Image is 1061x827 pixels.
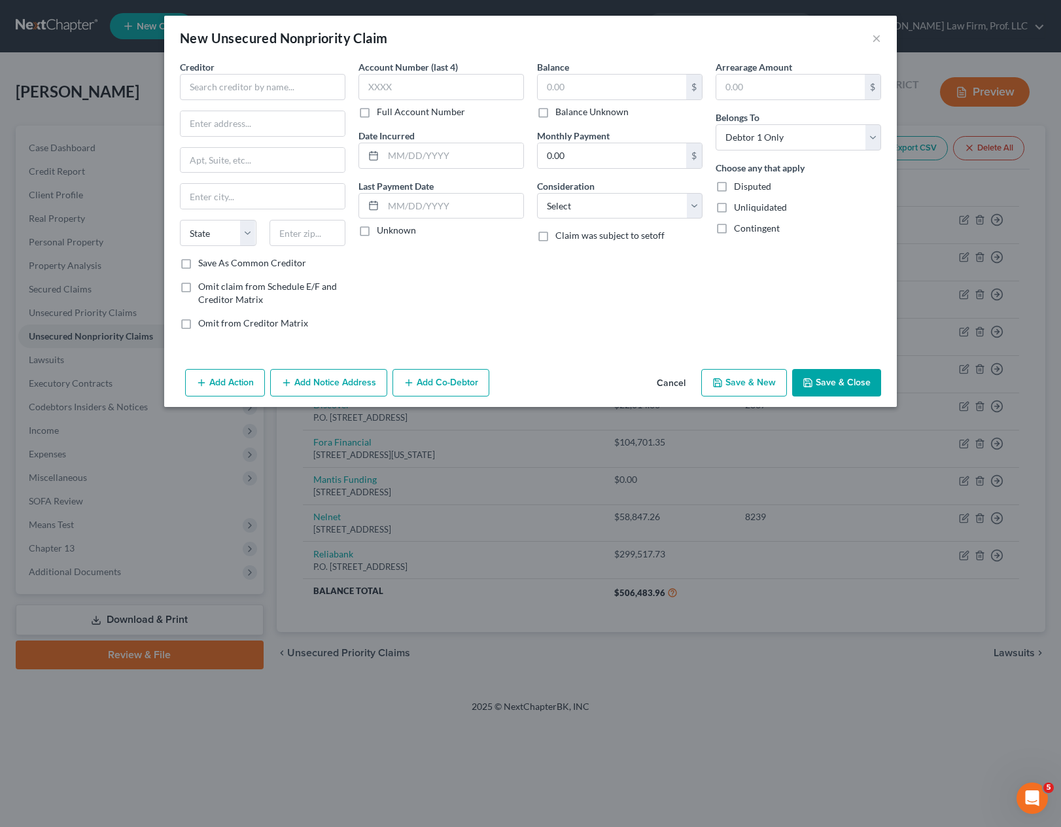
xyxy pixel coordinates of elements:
button: Add Co-Debtor [392,369,489,396]
label: Last Payment Date [358,179,434,193]
label: Monthly Payment [537,129,610,143]
button: × [872,30,881,46]
input: 0.00 [538,143,686,168]
div: New Unsecured Nonpriority Claim [180,29,387,47]
input: MM/DD/YYYY [383,143,523,168]
input: XXXX [358,74,524,100]
iframe: Intercom live chat [1017,783,1048,814]
label: Unknown [377,224,416,237]
span: 5 [1043,783,1054,793]
input: Search creditor by name... [180,74,345,100]
label: Balance [537,60,569,74]
button: Add Notice Address [270,369,387,396]
label: Account Number (last 4) [358,60,458,74]
input: MM/DD/YYYY [383,194,523,219]
input: Enter zip... [270,220,346,246]
label: Full Account Number [377,105,465,118]
span: Belongs To [716,112,759,123]
span: Omit from Creditor Matrix [198,317,308,328]
span: Omit claim from Schedule E/F and Creditor Matrix [198,281,337,305]
span: Claim was subject to setoff [555,230,665,241]
input: Apt, Suite, etc... [181,148,345,173]
span: Unliquidated [734,202,787,213]
label: Arrearage Amount [716,60,792,74]
input: 0.00 [716,75,865,99]
input: 0.00 [538,75,686,99]
button: Add Action [185,369,265,396]
div: $ [686,143,702,168]
label: Balance Unknown [555,105,629,118]
div: $ [865,75,880,99]
span: Creditor [180,62,215,73]
button: Cancel [646,370,696,396]
input: Enter address... [181,111,345,136]
label: Date Incurred [358,129,415,143]
span: Contingent [734,222,780,234]
button: Save & New [701,369,787,396]
label: Consideration [537,179,595,193]
label: Choose any that apply [716,161,805,175]
label: Save As Common Creditor [198,256,306,270]
button: Save & Close [792,369,881,396]
div: $ [686,75,702,99]
input: Enter city... [181,184,345,209]
span: Disputed [734,181,771,192]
